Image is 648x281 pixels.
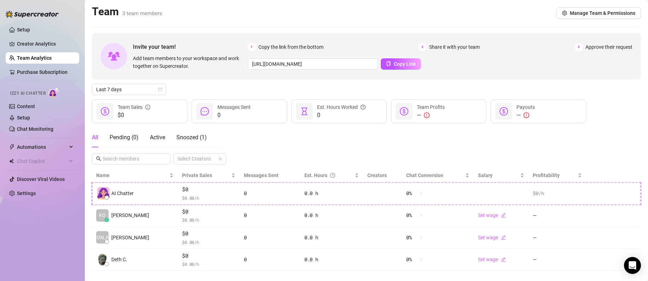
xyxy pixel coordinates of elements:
span: Profitability [533,172,560,178]
span: 0 % [406,189,418,197]
span: $ 0.00 /h [182,239,235,246]
span: Manage Team & Permissions [570,10,635,16]
div: 0.0 h [304,234,359,241]
td: — [529,249,586,271]
span: calendar [158,87,162,92]
span: Private Sales [182,172,212,178]
div: Team Sales [118,103,150,111]
span: 3 [575,43,583,51]
a: Discover Viral Videos [17,176,65,182]
span: info-circle [145,103,150,111]
img: Deth Club [97,254,108,265]
span: [PERSON_NAME] [83,234,121,241]
span: setting [562,11,567,16]
th: Name [92,169,178,182]
span: Deth C. [111,256,127,263]
span: 0 % [406,256,418,263]
span: $ 0.00 /h [182,260,235,268]
a: Set wageedit [478,257,506,262]
img: Chat Copilot [9,159,14,164]
span: $0 [182,185,235,194]
span: Izzy AI Chatter [10,90,46,97]
span: edit [501,257,506,262]
span: [PERSON_NAME] [111,234,149,241]
span: edit [501,213,506,218]
span: question-circle [361,103,366,111]
span: Automations [17,141,67,153]
img: AI Chatter [48,87,59,98]
td: — [529,205,586,227]
div: Open Intercom Messenger [624,257,641,274]
span: $0 [118,111,150,119]
span: [PERSON_NAME] [111,211,149,219]
button: Manage Team & Permissions [556,7,641,19]
a: Content [17,104,35,109]
div: — [516,111,535,119]
div: 0.0 h [304,211,359,219]
span: team [218,157,222,161]
div: — [417,111,445,119]
div: Est. Hours Worked [317,103,366,111]
span: Last 7 days [96,84,162,95]
span: dollar-circle [101,107,109,116]
span: Active [150,134,165,141]
span: message [200,107,209,116]
span: 2 [419,43,426,51]
span: Invite your team! [133,42,248,51]
span: $ 0.00 /h [182,216,235,223]
span: 1 [248,43,256,51]
span: Chat Conversion [406,172,443,178]
span: thunderbolt [9,144,15,150]
span: Approve their request [585,43,632,51]
div: 0 [244,234,296,241]
a: Set wageedit [478,235,506,240]
a: Chat Monitoring [17,126,53,132]
div: $0 /h [533,189,582,197]
span: AI Chatter [111,189,134,197]
span: $ 0.00 /h [182,194,235,201]
span: Share it with your team [429,43,480,51]
span: 0 [217,111,251,119]
div: 0 [244,211,296,219]
span: edit [501,235,506,240]
input: Search members [103,155,160,163]
span: 0 % [406,211,418,219]
span: Snoozed ( 1 ) [176,134,207,141]
button: Copy Link [381,58,421,70]
div: z [105,218,109,222]
span: $0 [182,229,235,238]
span: Messages Sent [244,172,279,178]
span: Add team members to your workspace and work together on Supercreator. [133,54,245,70]
span: Copy the link from the bottom [258,43,323,51]
span: question-circle [330,171,335,179]
span: $0 [182,207,235,216]
span: hourglass [300,107,309,116]
span: Salary [478,172,492,178]
span: search [96,156,101,161]
a: Purchase Subscription [17,69,68,75]
h2: Team [92,5,162,18]
span: Copy Link [394,61,416,67]
span: exclamation-circle [424,112,430,118]
th: Creators [363,169,402,182]
a: Settings [17,191,36,196]
div: 0 [244,256,296,263]
span: Chat Copilot [17,156,67,167]
a: Set wageedit [478,212,506,218]
span: Payouts [516,104,535,110]
span: exclamation-circle [524,112,529,118]
span: Messages Sent [217,104,251,110]
img: logo-BBDzfeDw.svg [6,11,59,18]
div: 0 [244,189,296,197]
a: Setup [17,27,30,33]
span: copy [386,61,391,66]
div: 0.0 h [304,189,359,197]
a: Creator Analytics [17,38,74,49]
td: — [529,227,586,249]
div: All [92,133,98,142]
div: Est. Hours [304,171,353,179]
a: Team Analytics [17,55,52,61]
span: Name [96,171,168,179]
a: Setup [17,115,30,121]
span: 0 [317,111,366,119]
